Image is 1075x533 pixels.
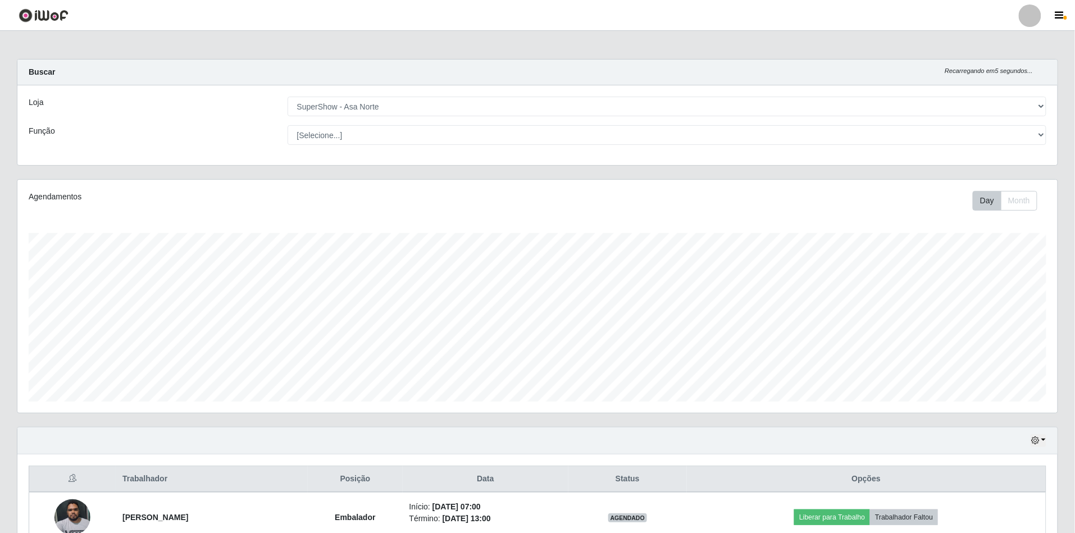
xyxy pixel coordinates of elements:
strong: Embalador [335,513,375,522]
th: Status [568,466,686,493]
li: Início: [409,501,562,513]
th: Posição [308,466,402,493]
strong: Buscar [29,67,55,76]
div: Agendamentos [29,191,443,203]
button: Month [1001,191,1037,211]
time: [DATE] 13:00 [443,514,491,523]
div: First group [973,191,1037,211]
div: Toolbar with button groups [973,191,1046,211]
time: [DATE] 07:00 [432,502,481,511]
button: Trabalhador Faltou [870,509,938,525]
th: Opções [687,466,1046,493]
span: AGENDADO [608,513,648,522]
label: Função [29,125,55,137]
button: Day [973,191,1001,211]
strong: [PERSON_NAME] [122,513,188,522]
li: Término: [409,513,562,525]
img: CoreUI Logo [19,8,69,22]
label: Loja [29,97,43,108]
button: Liberar para Trabalho [794,509,870,525]
i: Recarregando em 5 segundos... [945,67,1033,74]
th: Data [403,466,569,493]
th: Trabalhador [116,466,308,493]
